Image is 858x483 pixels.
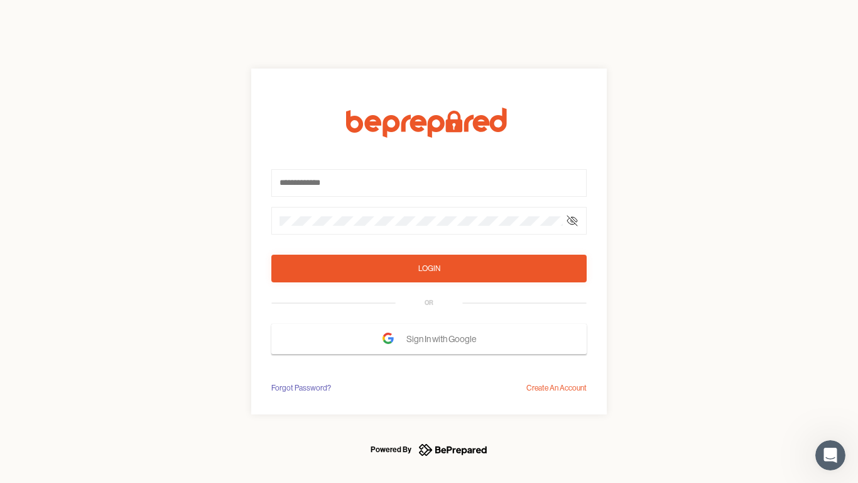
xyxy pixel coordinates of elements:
button: Sign In with Google [271,324,587,354]
iframe: Intercom live chat [815,440,845,470]
div: OR [425,298,433,308]
div: Forgot Password? [271,382,331,394]
button: Login [271,255,587,282]
span: Sign In with Google [406,328,482,350]
div: Create An Account [526,382,587,394]
div: Powered By [371,442,411,457]
div: Login [418,262,440,275]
